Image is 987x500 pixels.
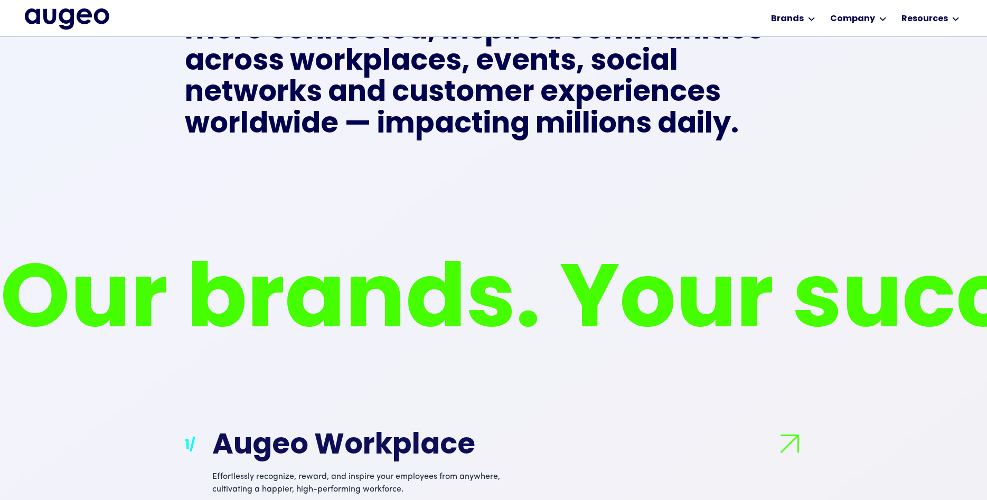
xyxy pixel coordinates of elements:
[377,110,530,141] div: impacting
[771,13,804,25] div: Brands
[476,47,585,78] div: events,
[190,436,195,455] div: /
[185,436,190,455] div: 1
[212,431,516,462] div: Augeo Workplace
[25,8,109,31] a: home
[770,425,808,463] img: Arrow symbol in bright green pointing right to indicate an active link.
[185,78,322,109] div: networks
[901,13,948,25] div: Resources
[657,110,739,141] div: daily.
[535,110,652,141] div: millions
[344,110,371,141] div: —
[590,47,678,78] div: social
[212,470,516,496] div: Effortlessly recognize, reward, and inspire your employees from anywhere, cultivating a happier, ...
[540,78,721,109] div: experiences
[185,47,284,78] div: across
[392,78,534,109] div: customer
[185,110,339,141] div: worldwide
[830,13,875,25] div: Company
[290,47,470,78] div: workplaces,
[328,78,386,109] div: and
